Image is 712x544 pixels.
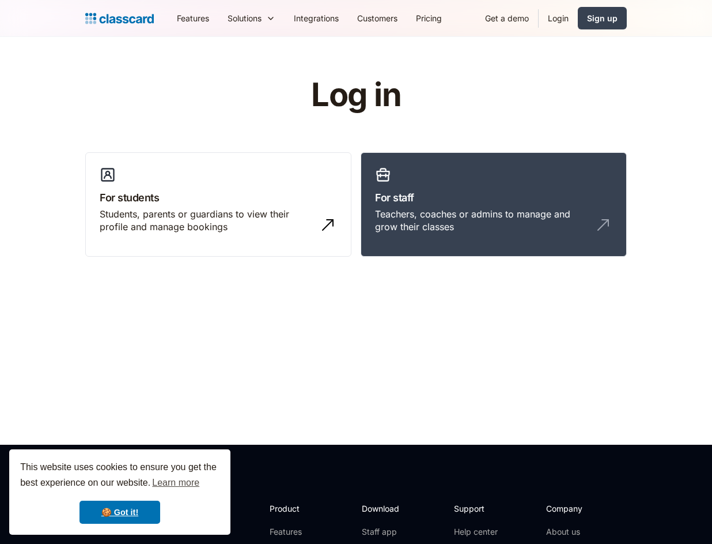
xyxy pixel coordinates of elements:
[375,190,612,205] h3: For staff
[587,12,618,24] div: Sign up
[362,502,409,515] h2: Download
[150,474,201,492] a: learn more about cookies
[100,208,314,234] div: Students, parents or guardians to view their profile and manage bookings
[270,526,331,538] a: Features
[85,10,154,27] a: Logo
[100,190,337,205] h3: For students
[546,502,623,515] h2: Company
[348,5,407,31] a: Customers
[454,526,501,538] a: Help center
[539,5,578,31] a: Login
[79,501,160,524] a: dismiss cookie message
[546,526,623,538] a: About us
[228,12,262,24] div: Solutions
[578,7,627,29] a: Sign up
[407,5,451,31] a: Pricing
[173,77,539,113] h1: Log in
[9,449,230,535] div: cookieconsent
[85,152,351,257] a: For studentsStudents, parents or guardians to view their profile and manage bookings
[285,5,348,31] a: Integrations
[362,526,409,538] a: Staff app
[218,5,285,31] div: Solutions
[270,502,331,515] h2: Product
[454,502,501,515] h2: Support
[168,5,218,31] a: Features
[361,152,627,257] a: For staffTeachers, coaches or admins to manage and grow their classes
[20,460,219,492] span: This website uses cookies to ensure you get the best experience on our website.
[476,5,538,31] a: Get a demo
[375,208,589,234] div: Teachers, coaches or admins to manage and grow their classes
